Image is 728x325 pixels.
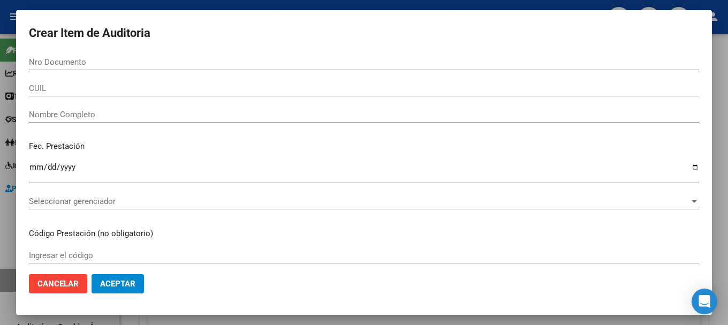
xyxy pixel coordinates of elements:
[92,274,144,293] button: Aceptar
[29,196,689,206] span: Seleccionar gerenciador
[37,279,79,289] span: Cancelar
[100,279,135,289] span: Aceptar
[29,274,87,293] button: Cancelar
[29,23,699,43] h2: Crear Item de Auditoria
[692,289,717,314] div: Open Intercom Messenger
[29,140,699,153] p: Fec. Prestación
[29,228,699,240] p: Código Prestación (no obligatorio)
